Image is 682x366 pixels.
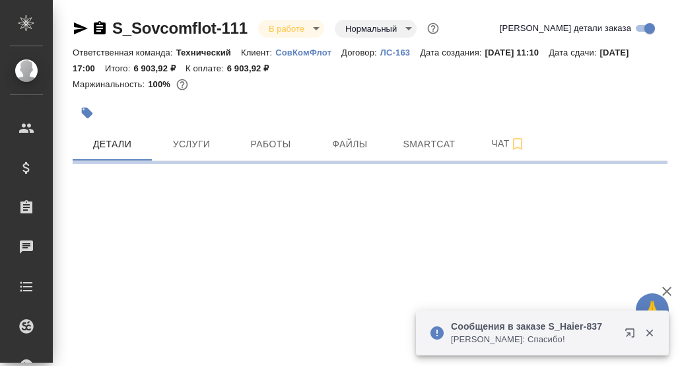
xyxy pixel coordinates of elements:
span: Smartcat [397,136,461,153]
button: 🙏 [636,293,669,326]
button: В работе [265,23,308,34]
div: В работе [335,20,417,38]
p: Сообщения в заказе S_Haier-837 [451,320,616,333]
p: [DATE] 11:10 [485,48,549,57]
span: Чат [477,135,540,152]
p: Ответственная команда: [73,48,176,57]
p: Клиент: [241,48,275,57]
p: Договор: [341,48,380,57]
button: Скопировать ссылку [92,20,108,36]
button: Открыть в новой вкладке [617,320,648,351]
button: Доп статусы указывают на важность/срочность заказа [425,20,442,37]
p: Маржинальность: [73,79,148,89]
span: 🙏 [641,296,664,324]
p: 100% [148,79,174,89]
span: Детали [81,136,144,153]
button: 0.00 RUB; [174,76,191,93]
button: Закрыть [636,327,663,339]
p: Дата создания: [420,48,485,57]
p: ЛС-163 [380,48,420,57]
a: ЛС-163 [380,46,420,57]
button: Нормальный [341,23,401,34]
p: Итого: [105,63,133,73]
button: Добавить тэг [73,98,102,128]
div: В работе [258,20,324,38]
span: Работы [239,136,302,153]
p: 6 903,92 ₽ [227,63,279,73]
span: Услуги [160,136,223,153]
p: [PERSON_NAME]: Спасибо! [451,333,616,346]
button: Скопировать ссылку для ЯМессенджера [73,20,88,36]
a: СовКомФлот [275,46,341,57]
p: Дата сдачи: [549,48,599,57]
span: Файлы [318,136,382,153]
svg: Подписаться [510,136,526,152]
span: [PERSON_NAME] детали заказа [500,22,631,35]
p: Технический [176,48,241,57]
p: К оплате: [186,63,227,73]
p: 6 903,92 ₽ [133,63,186,73]
a: S_Sovcomflot-111 [112,19,248,37]
p: СовКомФлот [275,48,341,57]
